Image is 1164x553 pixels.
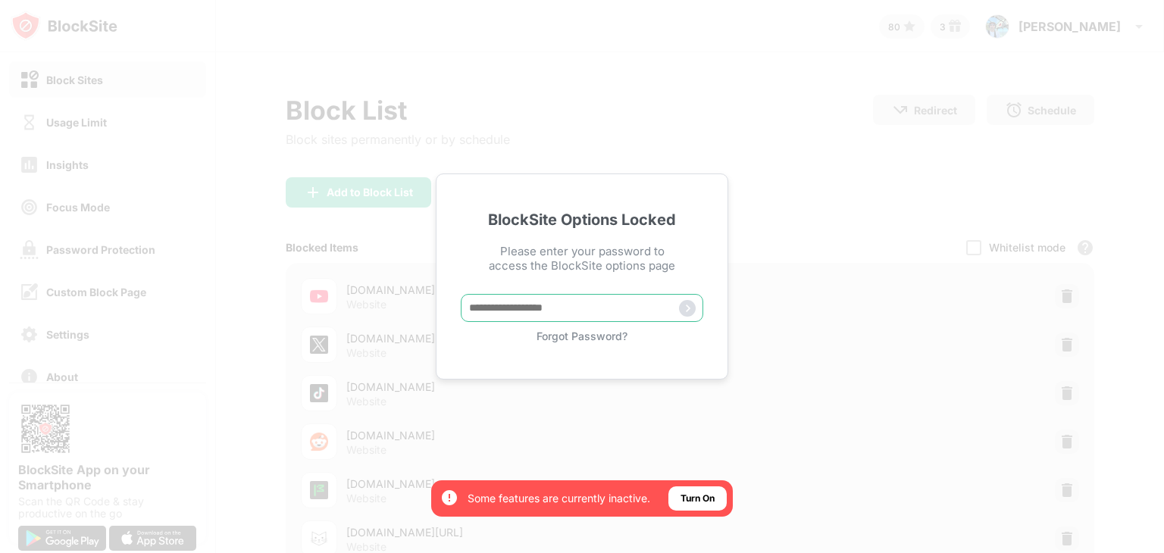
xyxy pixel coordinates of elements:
[461,330,703,342] div: Forgot Password?
[487,244,677,273] div: Please enter your password to access the BlockSite options page
[468,491,650,506] div: Some features are currently inactive.
[679,300,696,317] img: password-arrow.svg
[681,491,715,506] div: Turn On
[440,489,458,507] img: error-circle-white.svg
[488,211,676,229] div: BlockSite Options Locked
